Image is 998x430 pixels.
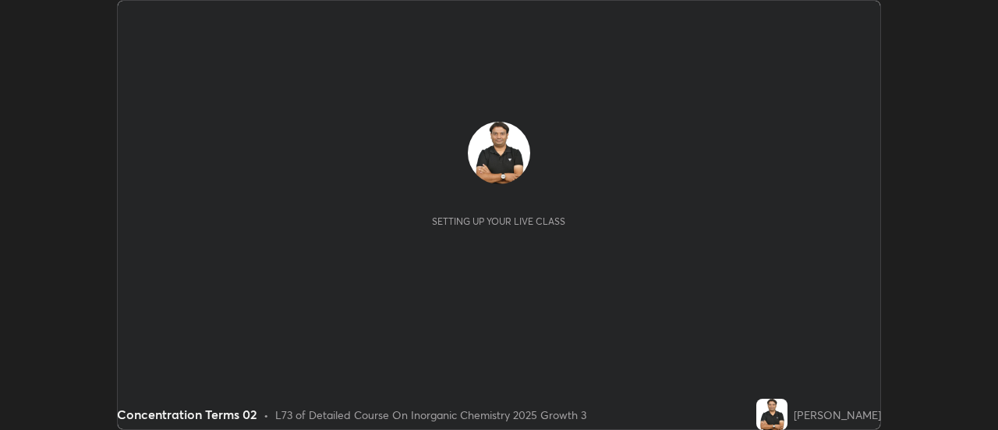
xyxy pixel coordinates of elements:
[794,407,881,423] div: [PERSON_NAME]
[275,407,586,423] div: L73 of Detailed Course On Inorganic Chemistry 2025 Growth 3
[432,215,565,227] div: Setting up your live class
[756,399,787,430] img: 61b8cc34d08742a995870d73e30419f3.jpg
[117,405,257,424] div: Concentration Terms 02
[264,407,269,423] div: •
[468,122,530,184] img: 61b8cc34d08742a995870d73e30419f3.jpg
